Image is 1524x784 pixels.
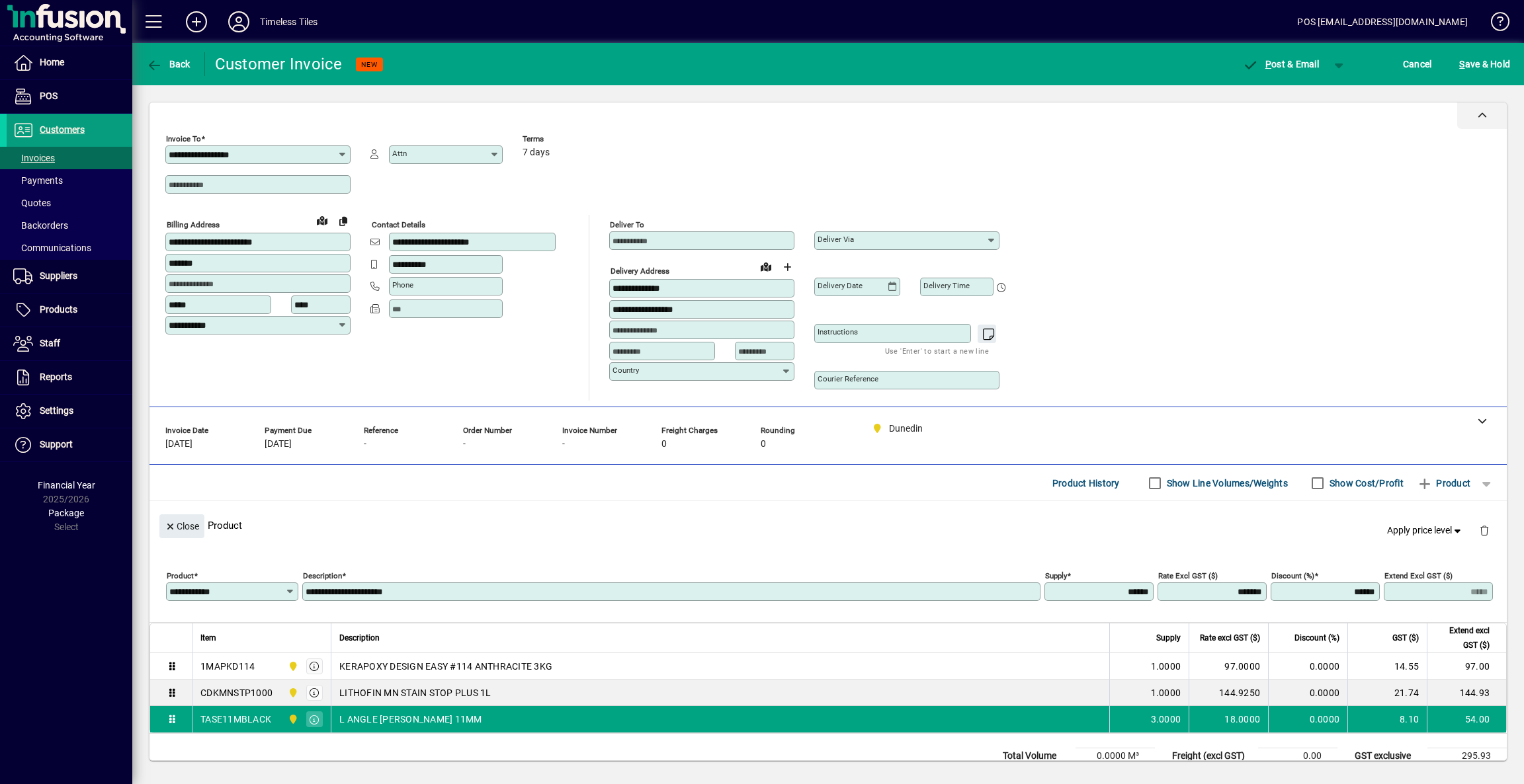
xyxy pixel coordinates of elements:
[38,480,95,490] span: Financial Year
[562,439,565,450] span: -
[40,57,64,67] span: Home
[218,10,260,34] button: Profile
[1164,477,1288,490] label: Show Line Volumes/Weights
[132,52,205,76] app-page-header-button: Back
[1410,471,1477,495] button: Product
[1387,524,1464,537] span: Apply price level
[1258,748,1337,764] td: 0.00
[1047,471,1125,495] button: Product History
[364,439,366,450] span: -
[1236,52,1326,76] button: Post & Email
[1348,748,1427,764] td: GST exclusive
[1151,713,1181,726] span: 3.0000
[1294,631,1339,645] span: Discount (%)
[260,11,317,32] div: Timeless Tiles
[1468,514,1500,546] button: Delete
[1197,660,1260,673] div: 97.0000
[1197,713,1260,726] div: 18.0000
[7,260,132,293] a: Suppliers
[1400,52,1435,76] button: Cancel
[7,80,132,113] a: POS
[165,439,192,450] span: [DATE]
[1347,706,1427,732] td: 8.10
[13,198,51,208] span: Quotes
[165,516,199,537] span: Close
[7,294,132,327] a: Products
[40,372,72,382] span: Reports
[1242,59,1319,69] span: ost & Email
[818,374,878,383] mat-label: Courier Reference
[1427,706,1506,732] td: 54.00
[885,343,989,358] mat-hint: Use 'Enter' to start a new line
[1459,59,1464,69] span: S
[755,256,777,277] a: View on map
[661,439,667,450] span: 0
[613,366,639,375] mat-label: Country
[200,686,273,699] div: CDKMNSTP1000
[40,405,73,416] span: Settings
[40,439,73,450] span: Support
[1151,660,1181,673] span: 1.0000
[1403,54,1432,75] span: Cancel
[7,361,132,394] a: Reports
[1459,54,1510,75] span: ave & Hold
[312,210,333,231] a: View on map
[1151,686,1181,699] span: 1.0000
[7,395,132,428] a: Settings
[265,439,292,450] span: [DATE]
[7,428,132,461] a: Support
[1200,631,1260,645] span: Rate excl GST ($)
[143,52,194,76] button: Back
[923,281,970,290] mat-label: Delivery time
[523,135,602,143] span: Terms
[156,520,208,531] app-page-header-button: Close
[1435,623,1490,652] span: Extend excl GST ($)
[1468,524,1500,536] app-page-header-button: Delete
[13,220,68,231] span: Backorders
[392,149,407,158] mat-label: Attn
[284,686,300,700] span: Dunedin
[818,281,863,290] mat-label: Delivery date
[463,439,466,450] span: -
[1165,748,1258,764] td: Freight (excl GST)
[1158,571,1218,580] mat-label: Rate excl GST ($)
[175,10,218,34] button: Add
[339,713,482,726] span: L ANGLE [PERSON_NAME] 11MM
[996,748,1076,764] td: Total Volume
[7,147,132,169] a: Invoices
[159,514,204,538] button: Close
[200,631,216,645] span: Item
[13,243,91,253] span: Communications
[1347,680,1427,706] td: 21.74
[761,439,766,450] span: 0
[1271,571,1314,580] mat-label: Discount (%)
[200,660,255,673] div: 1MAPKD114
[40,304,77,315] span: Products
[166,134,201,143] mat-label: Invoice To
[1417,473,1470,494] span: Product
[1076,748,1155,764] td: 0.0000 M³
[7,169,132,192] a: Payments
[40,338,60,348] span: Staff
[1427,748,1507,764] td: 295.93
[818,235,854,244] mat-label: Deliver via
[7,327,132,360] a: Staff
[7,237,132,259] a: Communications
[200,713,271,726] div: TASE11MBLACK
[284,712,300,726] span: Dunedin
[40,124,85,135] span: Customers
[1156,631,1181,645] span: Supply
[7,46,132,79] a: Home
[1481,3,1507,46] a: Knowledge Base
[303,571,342,580] mat-label: Description
[1427,653,1506,680] td: 97.00
[40,91,58,101] span: POS
[149,501,1507,549] div: Product
[361,60,378,69] span: NEW
[7,192,132,214] a: Quotes
[13,153,55,163] span: Invoices
[1327,477,1404,490] label: Show Cost/Profit
[1045,571,1067,580] mat-label: Supply
[777,256,798,278] button: Choose address
[1268,653,1347,680] td: 0.0000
